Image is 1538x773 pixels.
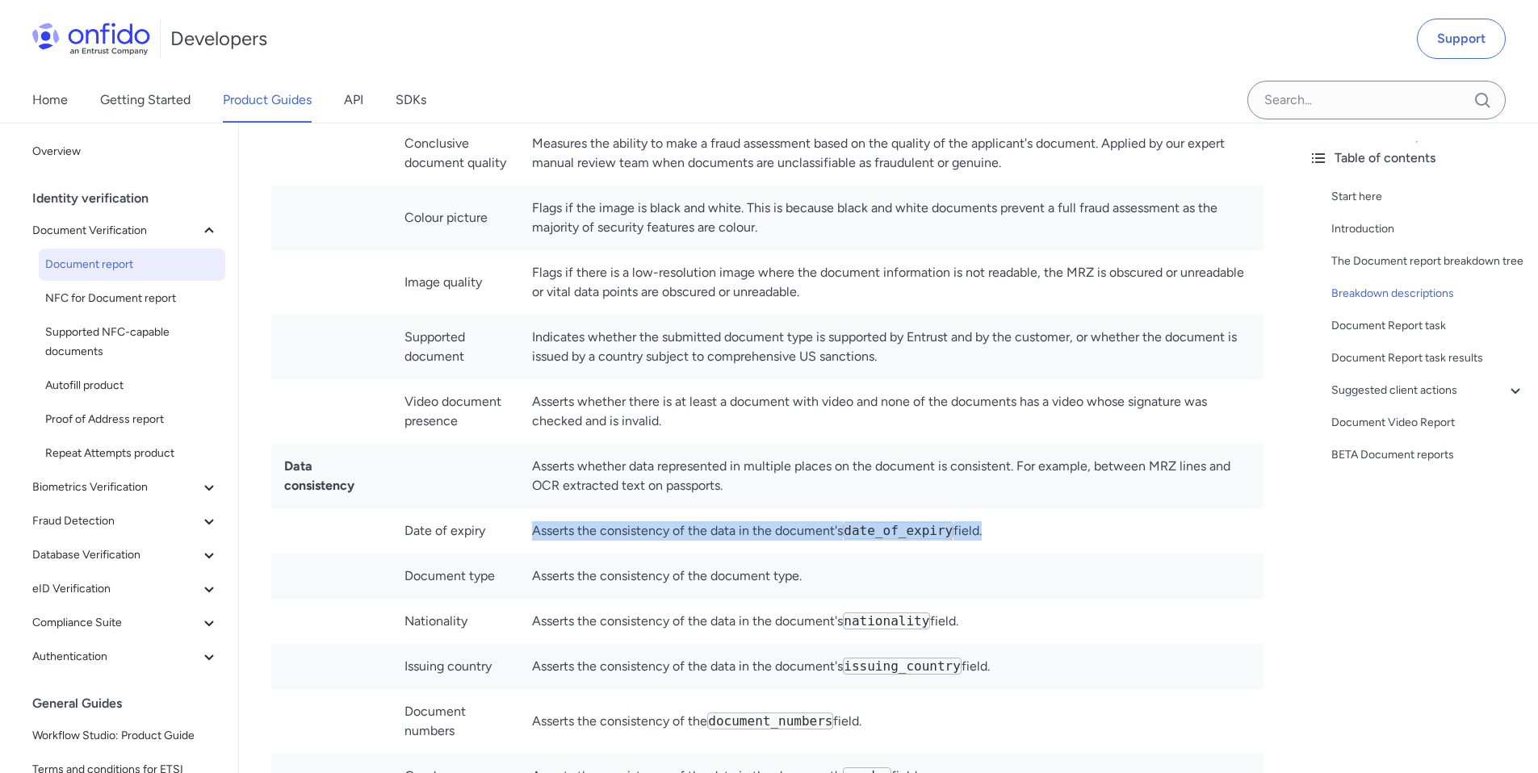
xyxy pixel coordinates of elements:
[1331,413,1525,432] a: Document Video Report
[26,641,225,673] button: Authentication
[392,315,520,379] td: Supported document
[26,505,225,537] button: Fraud Detection
[284,458,354,493] strong: Data consistency
[45,376,219,395] span: Autofill product
[39,316,225,368] a: Supported NFC-capable documents
[1247,81,1506,119] input: Onfido search input field
[519,554,1264,599] td: Asserts the consistency of the document type.
[26,136,225,168] a: Overview
[1331,252,1525,271] a: The Document report breakdown tree
[1331,349,1525,368] a: Document Report task results
[100,77,191,123] a: Getting Started
[26,607,225,639] button: Compliance Suite
[45,323,219,361] span: Supported NFC-capable documents
[519,599,1264,644] td: Asserts the consistency of the data in the document's field.
[32,726,219,746] span: Workflow Studio: Product Guide
[32,77,68,123] a: Home
[26,720,225,752] a: Workflow Studio: Product Guide
[39,282,225,315] a: NFC for Document report
[392,186,520,250] td: Colour picture
[170,26,267,52] h1: Developers
[519,444,1264,508] td: Asserts whether data represented in multiple places on the document is consistent. For example, b...
[392,508,520,554] td: Date of expiry
[392,121,520,186] td: Conclusive document quality
[32,182,232,215] div: Identity verification
[32,512,199,531] span: Fraud Detection
[26,471,225,503] button: Biometrics Verification
[396,77,426,123] a: SDKs
[519,689,1264,754] td: Asserts the consistency of the field.
[39,437,225,470] a: Repeat Attempts product
[32,647,199,666] span: Authentication
[1331,219,1525,239] a: Introduction
[392,379,520,444] td: Video document presence
[519,315,1264,379] td: Indicates whether the submitted document type is supported by Entrust and by the customer, or whe...
[32,23,150,55] img: Onfido Logo
[843,522,953,539] code: date_of_expiry
[1331,381,1525,400] a: Suggested client actions
[39,370,225,402] a: Autofill product
[843,612,930,629] code: nationality
[1309,148,1525,168] div: Table of contents
[32,221,199,240] span: Document Verification
[843,658,962,675] code: issuing_country
[26,539,225,571] button: Database Verification
[39,403,225,436] a: Proof of Address report
[26,573,225,605] button: eID Verification
[519,644,1264,689] td: Asserts the consistency of the data in the document's field.
[223,77,312,123] a: Product Guides
[32,687,232,720] div: General Guides
[519,121,1264,186] td: Measures the ability to make a fraud assessment based on the quality of the applicant's document....
[32,613,199,633] span: Compliance Suite
[344,77,363,123] a: API
[32,142,219,161] span: Overview
[707,712,833,729] code: document_numbers
[45,444,219,463] span: Repeat Attempts product
[39,249,225,281] a: Document report
[519,379,1264,444] td: Asserts whether there is at least a document with video and none of the documents has a video who...
[1331,187,1525,207] a: Start here
[45,410,219,429] span: Proof of Address report
[392,554,520,599] td: Document type
[392,599,520,644] td: Nationality
[45,255,219,274] span: Document report
[519,186,1264,250] td: Flags if the image is black and white. This is because black and white documents prevent a full f...
[392,644,520,689] td: Issuing country
[32,579,199,599] span: eID Verification
[1417,19,1506,59] a: Support
[1331,284,1525,303] a: Breakdown descriptions
[519,250,1264,315] td: Flags if there is a low-resolution image where the document information is not readable, the MRZ ...
[45,289,219,308] span: NFC for Document report
[519,508,1264,554] td: Asserts the consistency of the data in the document's field.
[32,478,199,497] span: Biometrics Verification
[1331,445,1525,465] a: BETA Document reports
[32,545,199,565] span: Database Verification
[392,250,520,315] td: Image quality
[392,689,520,754] td: Document numbers
[1331,316,1525,336] a: Document Report task
[26,215,225,247] button: Document Verification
